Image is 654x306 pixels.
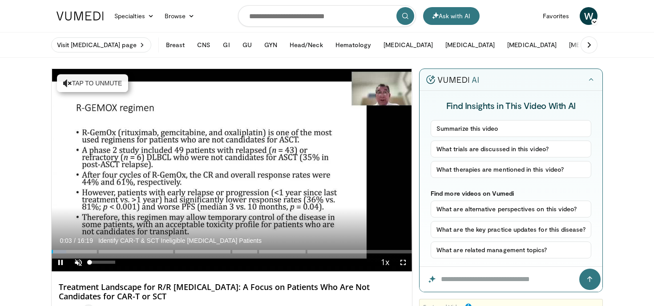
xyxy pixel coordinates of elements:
[431,100,591,111] h4: Find Insights in This Video With AI
[580,7,597,25] a: W
[564,36,624,54] button: [MEDICAL_DATA]
[77,237,93,244] span: 16:19
[192,36,216,54] button: CNS
[431,141,591,157] button: What trials are discussed in this video?
[52,69,412,272] video-js: Video Player
[89,261,115,264] div: Volume Level
[394,254,412,271] button: Fullscreen
[237,36,257,54] button: GU
[259,36,283,54] button: GYN
[431,242,591,258] button: What are related management topics?
[218,36,235,54] button: GI
[431,189,591,197] p: Find more videos on Vumedi
[376,254,394,271] button: Playback Rate
[98,237,262,245] span: Identify CAR-T & SCT Ineligible [MEDICAL_DATA] Patients
[431,221,591,238] button: What are the key practice updates for this disease?
[330,36,377,54] button: Hematology
[420,267,602,292] input: Question for the AI
[431,201,591,217] button: What are alternative perspectives on this video?
[60,237,72,244] span: 0:03
[57,74,128,92] button: Tap to unmute
[238,5,416,27] input: Search topics, interventions
[284,36,328,54] button: Head/Neck
[74,237,76,244] span: /
[69,254,87,271] button: Unmute
[51,37,151,52] a: Visit [MEDICAL_DATA] page
[161,36,190,54] button: Breast
[502,36,562,54] button: [MEDICAL_DATA]
[52,254,69,271] button: Pause
[59,282,405,302] h4: Treatment Landscape for R/R [MEDICAL_DATA]: A Focus on Patients Who Are Not Candidates for CAR-T ...
[423,7,480,25] button: Ask with AI
[57,12,104,20] img: VuMedi Logo
[537,7,574,25] a: Favorites
[109,7,159,25] a: Specialties
[440,36,500,54] button: [MEDICAL_DATA]
[159,7,200,25] a: Browse
[431,161,591,178] button: What therapies are mentioned in this video?
[52,250,412,254] div: Progress Bar
[426,75,479,84] img: vumedi-ai-logo.v2.svg
[431,120,591,137] button: Summarize this video
[378,36,438,54] button: [MEDICAL_DATA]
